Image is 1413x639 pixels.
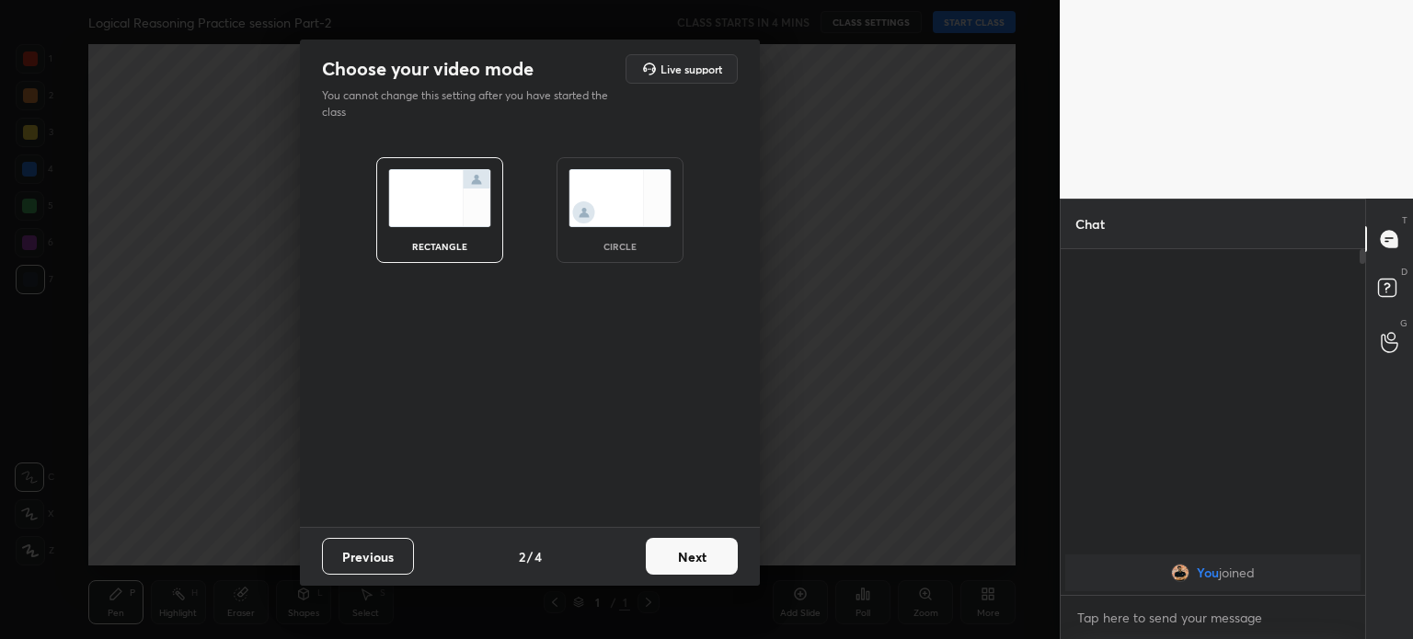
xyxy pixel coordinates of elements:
p: G [1400,316,1407,330]
p: D [1401,265,1407,279]
p: T [1402,213,1407,227]
h2: Choose your video mode [322,57,534,81]
h4: 4 [534,547,542,566]
img: normalScreenIcon.ae25ed63.svg [388,169,491,227]
h5: Live support [661,63,722,74]
p: Chat [1061,200,1120,248]
button: Next [646,538,738,575]
span: You [1197,565,1219,580]
img: 4b40390f03df4bc2a901db19e4fe98f0.jpg [1171,564,1189,582]
span: joined [1219,565,1255,580]
h4: / [527,547,533,566]
button: Previous [322,538,414,575]
div: circle [583,242,657,251]
h4: 2 [519,547,525,566]
img: circleScreenIcon.acc0effb.svg [569,169,672,227]
p: You cannot change this setting after you have started the class [322,87,620,120]
div: grid [1061,551,1365,595]
div: rectangle [403,242,477,251]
